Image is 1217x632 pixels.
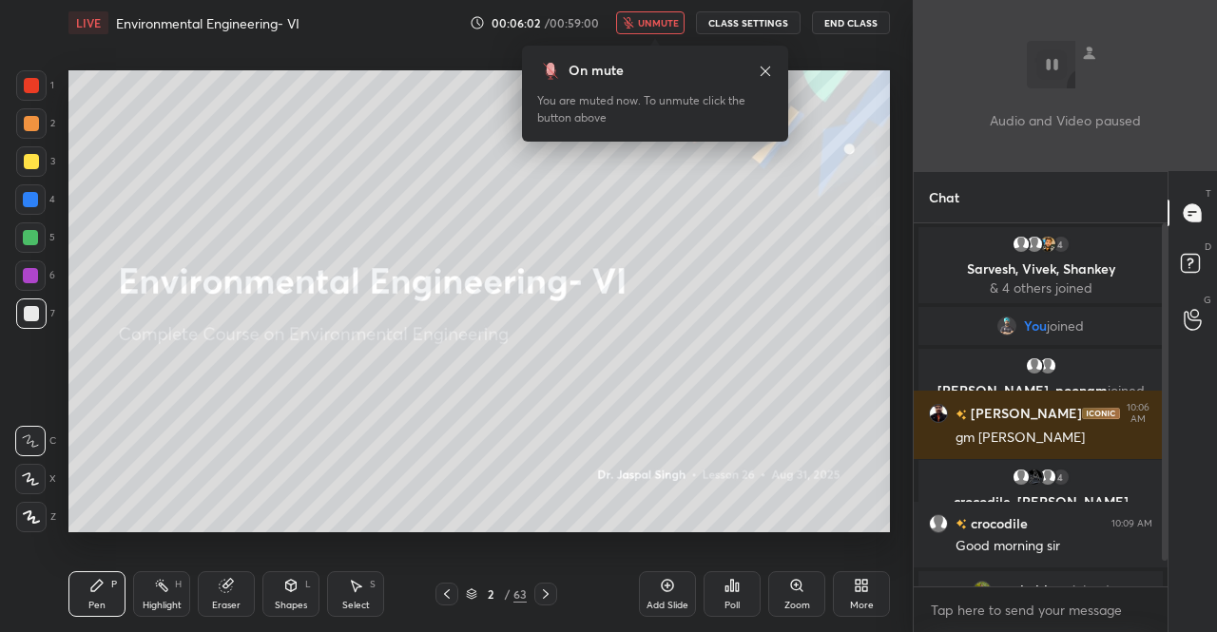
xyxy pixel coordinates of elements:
[997,316,1016,335] img: 9d3c740ecb1b4446abd3172a233dfc7b.png
[1012,468,1031,487] img: default.png
[930,383,1151,398] p: [PERSON_NAME], poonam
[1025,235,1044,254] img: default.png
[116,14,299,32] h4: Environmental Engineering- VI
[111,580,117,589] div: P
[1052,468,1071,487] div: 4
[15,426,56,456] div: C
[1072,583,1110,598] span: joined
[812,11,890,34] button: End Class
[956,519,967,529] img: no-rating-badge.077c3623.svg
[370,580,376,589] div: S
[990,110,1141,130] p: Audio and Video paused
[724,601,740,610] div: Poll
[504,588,510,600] div: /
[1014,583,1072,598] span: shubham
[569,61,624,81] div: On mute
[16,146,55,177] div: 3
[930,280,1151,296] p: & 4 others joined
[914,172,975,222] p: Chat
[1038,235,1057,254] img: 3a7fb95ce51e474399dd4c7fb3ce12a4.jpg
[481,588,500,600] div: 2
[175,580,182,589] div: H
[956,429,1152,448] div: gm [PERSON_NAME]
[956,537,1152,556] div: Good morning sir
[784,601,810,610] div: Zoom
[68,11,108,34] div: LIVE
[537,92,773,126] div: You are muted now. To unmute click the button above
[914,223,1168,587] div: grid
[647,601,688,610] div: Add Slide
[973,581,992,600] img: b2b929bb3ee94a3c9d113740ffa956c2.jpg
[15,260,55,291] div: 6
[929,514,948,533] img: default.png
[1206,186,1211,201] p: T
[16,298,55,329] div: 7
[1025,356,1044,375] img: default.png
[1124,402,1152,425] div: 10:06 AM
[1052,235,1071,254] div: 4
[1012,235,1031,254] img: default.png
[1111,518,1152,529] div: 10:09 AM
[967,404,1082,424] h6: [PERSON_NAME]
[967,513,1028,533] h6: crocodile
[342,601,370,610] div: Select
[1038,356,1057,375] img: default.png
[850,601,874,610] div: More
[275,601,307,610] div: Shapes
[143,601,182,610] div: Highlight
[1108,381,1145,399] span: joined
[15,184,55,215] div: 4
[1025,468,1044,487] img: fad86bbd1e7a4004ab06409d8d3c1760.88265852_3
[513,585,527,603] div: 63
[1038,468,1057,487] img: default.png
[616,11,685,34] button: unmute
[1024,318,1047,334] span: You
[1204,293,1211,307] p: G
[696,11,801,34] button: CLASS SETTINGS
[88,601,106,610] div: Pen
[929,404,948,423] img: 4e3a597ac9c14bca9746602d1767e318.jpg
[1205,239,1211,254] p: D
[15,464,56,494] div: X
[930,494,1151,509] p: crocodile, [PERSON_NAME]
[15,222,55,253] div: 5
[1047,318,1084,334] span: joined
[16,502,56,532] div: Z
[638,16,679,29] span: unmute
[1082,408,1120,419] img: iconic-dark.1390631f.png
[212,601,241,610] div: Eraser
[305,580,311,589] div: L
[16,108,55,139] div: 2
[16,70,54,101] div: 1
[956,410,967,420] img: no-rating-badge.077c3623.svg
[930,261,1151,277] p: Sarvesh, Vivek, Shankey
